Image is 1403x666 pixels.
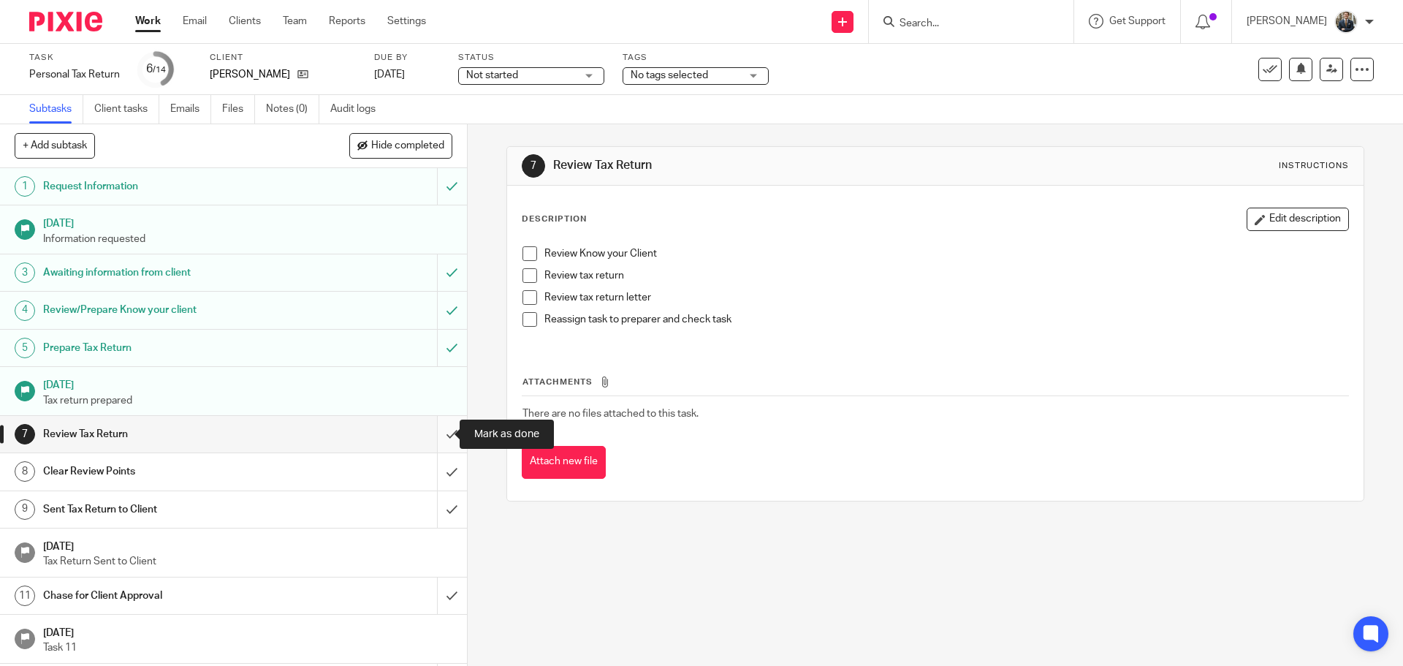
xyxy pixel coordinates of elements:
[43,393,452,408] p: Tax return prepared
[146,61,166,77] div: 6
[522,446,606,479] button: Attach new file
[222,95,255,124] a: Files
[387,14,426,29] a: Settings
[43,554,452,569] p: Tax Return Sent to Client
[466,70,518,80] span: Not started
[544,268,1347,283] p: Review tax return
[898,18,1030,31] input: Search
[15,499,35,520] div: 9
[631,70,708,80] span: No tags selected
[43,585,296,607] h1: Chase for Client Approval
[43,499,296,521] h1: Sent Tax Return to Client
[43,175,296,197] h1: Request Information
[1279,160,1349,172] div: Instructions
[15,176,35,197] div: 1
[29,52,120,64] label: Task
[522,378,593,386] span: Attachments
[15,424,35,444] div: 7
[623,52,769,64] label: Tags
[553,158,967,173] h1: Review Tax Return
[29,95,83,124] a: Subtasks
[522,409,699,419] span: There are no files attached to this task.
[15,133,95,158] button: + Add subtask
[1334,10,1358,34] img: Headshot.jpg
[329,14,365,29] a: Reports
[94,95,159,124] a: Client tasks
[43,299,296,321] h1: Review/Prepare Know your client
[1247,208,1349,231] button: Edit description
[283,14,307,29] a: Team
[1109,16,1166,26] span: Get Support
[135,14,161,29] a: Work
[374,52,440,64] label: Due by
[29,67,120,82] div: Personal Tax Return
[458,52,604,64] label: Status
[15,338,35,358] div: 5
[153,66,166,74] small: /14
[371,140,444,152] span: Hide completed
[170,95,211,124] a: Emails
[183,14,207,29] a: Email
[229,14,261,29] a: Clients
[15,586,35,606] div: 11
[15,262,35,283] div: 3
[43,423,296,445] h1: Review Tax Return
[1247,14,1327,29] p: [PERSON_NAME]
[43,461,296,483] h1: Clear Review Points
[43,337,296,359] h1: Prepare Tax Return
[522,154,545,178] div: 7
[43,622,452,640] h1: [DATE]
[15,461,35,482] div: 8
[544,312,1347,327] p: Reassign task to preparer and check task
[544,290,1347,305] p: Review tax return letter
[43,232,452,246] p: Information requested
[210,67,290,82] p: [PERSON_NAME]
[522,213,587,225] p: Description
[43,640,452,655] p: Task 11
[330,95,387,124] a: Audit logs
[29,12,102,31] img: Pixie
[15,300,35,321] div: 4
[374,69,405,80] span: [DATE]
[210,52,356,64] label: Client
[349,133,452,158] button: Hide completed
[266,95,319,124] a: Notes (0)
[43,374,452,393] h1: [DATE]
[43,213,452,231] h1: [DATE]
[43,536,452,554] h1: [DATE]
[544,246,1347,261] p: Review Know your Client
[43,262,296,284] h1: Awaiting information from client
